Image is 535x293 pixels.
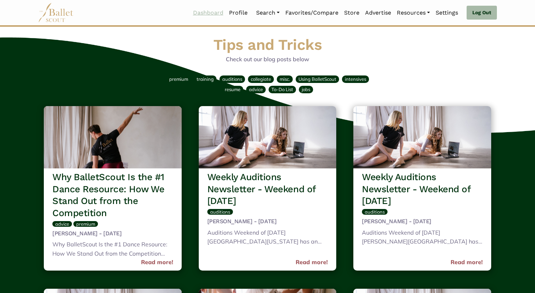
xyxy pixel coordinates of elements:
[280,76,290,82] span: misc.
[52,240,173,260] div: Why BalletScout Is the #1 Dance Resource: How We Stand Out from the Competition Whether you're a ...
[249,87,263,92] span: advice
[197,76,214,82] span: training
[282,5,341,20] a: Favorites/Compare
[169,76,188,82] span: premium
[41,55,494,64] p: Check out our blog posts below
[467,6,497,20] a: Log Out
[226,5,250,20] a: Profile
[394,5,433,20] a: Resources
[345,76,366,82] span: intensives
[362,5,394,20] a: Advertise
[41,35,494,55] h1: Tips and Tricks
[251,76,271,82] span: collegiate
[296,258,328,267] a: Read more!
[253,5,282,20] a: Search
[341,5,362,20] a: Store
[362,171,483,207] h3: Weekly Auditions Newsletter - Weekend of [DATE]
[222,76,242,82] span: auditions
[362,228,483,248] div: Auditions Weekend of [DATE] [PERSON_NAME][GEOGRAPHIC_DATA] has an audition for admittance to the ...
[451,258,483,267] a: Read more!
[207,171,328,207] h3: Weekly Auditions Newsletter - Weekend of [DATE]
[52,171,173,219] h3: Why BalletScout Is the #1 Dance Resource: How We Stand Out from the Competition
[52,230,173,237] h5: [PERSON_NAME] - [DATE]
[271,87,293,92] span: To-Do List
[76,221,95,227] span: premium
[298,76,336,82] span: Using BalletScout
[365,209,385,215] span: auditions
[55,221,69,227] span: advice
[433,5,461,20] a: Settings
[225,87,240,92] span: resume
[362,218,483,225] h5: [PERSON_NAME] - [DATE]
[207,228,328,248] div: Auditions Weekend of [DATE] [GEOGRAPHIC_DATA][US_STATE] has an audition for their Dance Major Pro...
[353,106,491,168] img: header_image.img
[44,106,182,168] img: header_image.img
[190,5,226,20] a: Dashboard
[302,87,310,92] span: jobs
[210,209,230,215] span: auditions
[141,258,173,267] a: Read more!
[207,218,328,225] h5: [PERSON_NAME] - [DATE]
[199,106,337,168] img: header_image.img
